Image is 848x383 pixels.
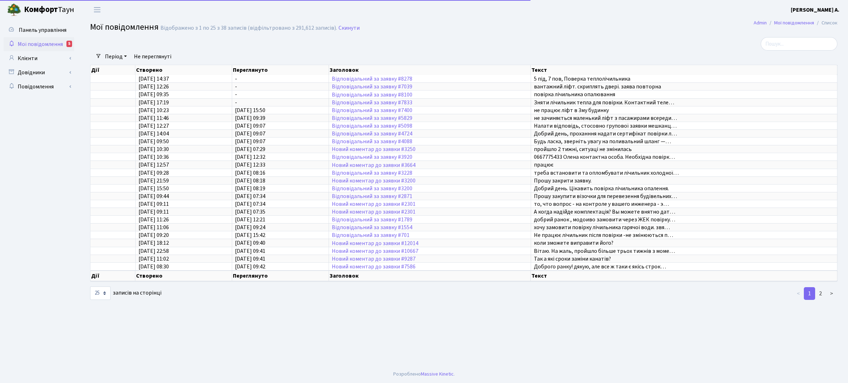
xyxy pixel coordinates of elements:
[139,208,169,216] span: [DATE] 09:11
[139,192,169,200] span: [DATE] 09:44
[131,51,174,63] a: Не переглянуті
[139,161,169,169] span: [DATE] 12:57
[90,286,161,300] label: записів на сторінці
[338,25,360,31] a: Скинути
[332,216,412,224] a: Відповідальний за заявку #1789
[139,255,169,263] span: [DATE] 11:02
[332,169,412,177] a: Відповідальний за заявку #3228
[235,239,265,247] span: [DATE] 09:40
[139,99,169,106] span: [DATE] 17:19
[804,287,815,300] a: 1
[18,40,63,48] span: Мої повідомлення
[332,153,412,161] a: Відповідальний за заявку #3920
[139,130,169,138] span: [DATE] 14:04
[139,114,169,122] span: [DATE] 11:46
[332,192,412,200] a: Відповідальний за заявку #2871
[534,208,675,216] span: А когда надійде комплектація? Вы можете внятно дат…
[235,114,265,122] span: [DATE] 09:39
[88,4,106,16] button: Переключити навігацію
[534,177,591,185] span: Прошу закрити заявку.
[235,91,237,99] span: -
[4,51,74,65] a: Клієнти
[534,263,666,271] span: Доброго ранку! дякую, але все ж таки є якісь строк…
[534,130,677,138] span: Добрий день, проханння надати сертифікат повірки л…
[235,216,265,224] span: [DATE] 12:21
[332,114,412,122] a: Відповідальний за заявку #5829
[814,19,837,27] li: Список
[534,200,669,208] span: то, что вопрос - на контроле у вашего инженера - э…
[329,271,531,281] th: Заголовок
[4,80,74,94] a: Повідомлення
[534,91,615,99] span: повірка лічильника опалювання
[235,247,265,255] span: [DATE] 09:41
[332,161,416,169] a: Новий коментар до заявки #3664
[534,106,609,114] span: не працює ліфт в 3му будинку
[19,26,66,34] span: Панель управління
[66,41,72,47] div: 5
[235,122,265,130] span: [DATE] 09:07
[90,21,159,33] span: Мої повідомлення
[761,37,837,51] input: Пошук...
[139,75,169,83] span: [DATE] 14:37
[534,231,673,239] span: Не працює лічильник після повірки -не змінюються п…
[235,99,237,106] span: -
[235,185,265,192] span: [DATE] 08:19
[4,65,74,80] a: Довідники
[534,153,675,161] span: 0667775433 Олена контактна особа. Необхідна повірк…
[332,185,412,192] a: Відповідальний за заявку #3200
[139,106,169,114] span: [DATE] 10:23
[139,122,169,130] span: [DATE] 12:27
[235,208,265,216] span: [DATE] 07:35
[235,161,265,169] span: [DATE] 12:33
[232,65,329,75] th: Переглянуто
[332,239,418,247] a: Новий коментар до заявки #12014
[160,25,337,31] div: Відображено з 1 по 25 з 38 записів (відфільтровано з 291,612 записів).
[534,216,675,224] span: добрий ранок , модоиво замовити через ЖЕК повірку…
[534,161,553,169] span: працює
[235,145,265,153] span: [DATE] 07:29
[139,185,169,192] span: [DATE] 15:50
[534,138,671,145] span: Будь ласка, зверніть увагу на поливальний шланг —…
[774,19,814,27] a: Мої повідомлення
[102,51,130,63] a: Період
[235,231,265,239] span: [DATE] 15:42
[332,208,416,216] a: Новий коментар до заявки #2301
[534,239,613,247] span: коли зможете виправити його?
[235,106,265,114] span: [DATE] 15:50
[235,75,237,83] span: -
[235,153,265,161] span: [DATE] 12:32
[534,185,669,192] span: Добрий день. Цікавить повірка лічильника опалення.
[332,145,416,153] a: Новий коментар до заявки #3250
[332,91,412,99] a: Відповідальний за заявку #8100
[235,192,265,200] span: [DATE] 07:34
[534,122,677,130] span: Налати відповідь, стосовно групової заявки мешканц…
[332,83,412,91] a: Відповідальний за заявку #7039
[235,177,265,185] span: [DATE] 08:18
[235,130,265,138] span: [DATE] 09:07
[332,99,412,106] a: Відповідальний за заявку #7833
[90,271,135,281] th: Дії
[531,271,837,281] th: Текст
[139,224,169,231] span: [DATE] 11:06
[235,169,265,177] span: [DATE] 08:16
[139,231,169,239] span: [DATE] 09:20
[235,255,265,263] span: [DATE] 09:41
[743,16,848,30] nav: breadcrumb
[7,3,21,17] img: logo.png
[534,83,661,91] span: вантажний ліфт. скриплять двері. заява повторна
[534,75,630,83] span: 5 під, 7 пов, Поверка теплолічильника
[534,114,677,122] span: не зачиняється маленький ліфт з пасажирами всереди…
[534,99,674,106] span: Зняти лічильник тепла для повірки. Контактний теле…
[139,263,169,271] span: [DATE] 08:30
[534,192,677,200] span: Прошу закупити візочки для перевезення будівельних…
[332,231,410,239] a: Відповідальний за заявку #701
[791,6,840,14] a: [PERSON_NAME] А.
[332,130,412,138] a: Відповідальний за заявку #4724
[135,271,232,281] th: Створено
[534,145,632,153] span: пройшло 2 тижні, ситуаці не змінилась
[139,91,169,99] span: [DATE] 09:35
[534,247,675,255] span: Вітаю. На жаль, пройшло більше трьох тижнів з моме…
[139,239,169,247] span: [DATE] 18:12
[332,263,416,271] a: Новий коментар до заявки #7586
